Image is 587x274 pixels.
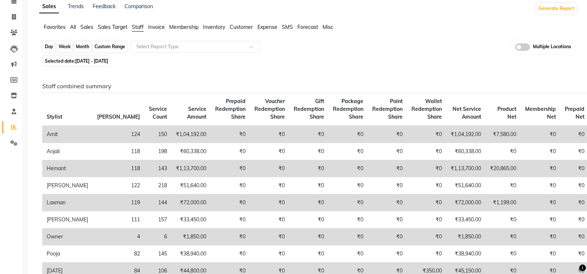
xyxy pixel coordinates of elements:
[230,24,253,30] span: Customer
[47,113,62,120] span: Stylist
[486,228,521,245] td: ₹0
[211,143,250,160] td: ₹0
[42,160,93,177] td: Hemant
[43,56,110,66] span: Selected date:
[93,143,144,160] td: 118
[407,177,446,194] td: ₹0
[372,98,403,120] span: Point Redemption Share
[93,177,144,194] td: 122
[368,245,407,263] td: ₹0
[144,126,171,143] td: 150
[149,106,167,120] span: Service Count
[486,160,521,177] td: ₹20,865.00
[250,160,289,177] td: ₹0
[328,194,368,211] td: ₹0
[211,245,250,263] td: ₹0
[368,143,407,160] td: ₹0
[407,143,446,160] td: ₹0
[42,83,571,90] h6: Staff combined summary
[521,160,560,177] td: ₹0
[407,160,446,177] td: ₹0
[171,126,211,143] td: ₹1,04,192.00
[446,177,486,194] td: ₹51,640.00
[328,126,368,143] td: ₹0
[368,126,407,143] td: ₹0
[407,194,446,211] td: ₹0
[497,106,516,120] span: Product Net
[93,211,144,228] td: 111
[93,42,127,52] div: Custom Range
[211,126,250,143] td: ₹0
[44,24,66,30] span: Favorites
[525,106,556,120] span: Membership Net
[171,228,211,245] td: ₹1,850.00
[250,177,289,194] td: ₹0
[328,245,368,263] td: ₹0
[289,211,328,228] td: ₹0
[446,160,486,177] td: ₹1,13,700.00
[289,177,328,194] td: ₹0
[203,24,225,30] span: Inventory
[43,42,55,52] div: Day
[148,24,165,30] span: Invoice
[368,160,407,177] td: ₹0
[171,160,211,177] td: ₹1,13,700.00
[411,98,442,120] span: Wallet Redemption Share
[486,211,521,228] td: ₹0
[250,194,289,211] td: ₹0
[144,245,171,263] td: 145
[407,211,446,228] td: ₹0
[144,160,171,177] td: 143
[521,211,560,228] td: ₹0
[486,143,521,160] td: ₹0
[446,228,486,245] td: ₹1,850.00
[289,194,328,211] td: ₹0
[368,228,407,245] td: ₹0
[328,177,368,194] td: ₹0
[289,143,328,160] td: ₹0
[144,143,171,160] td: 198
[42,143,93,160] td: Anjali
[144,177,171,194] td: 218
[75,58,108,64] span: [DATE] - [DATE]
[215,98,246,120] span: Prepaid Redemption Share
[42,211,93,228] td: [PERSON_NAME]
[407,126,446,143] td: ₹0
[93,126,144,143] td: 124
[70,24,76,30] span: All
[187,106,206,120] span: Service Amount
[486,177,521,194] td: ₹0
[368,211,407,228] td: ₹0
[289,126,328,143] td: ₹0
[250,126,289,143] td: ₹0
[132,24,144,30] span: Staff
[171,177,211,194] td: ₹51,640.00
[42,245,93,263] td: Pooja
[407,228,446,245] td: ₹0
[42,177,93,194] td: [PERSON_NAME]
[97,113,140,120] span: [PERSON_NAME]
[68,3,84,10] a: Trends
[98,24,127,30] span: Sales Target
[446,194,486,211] td: ₹72,000.00
[486,194,521,211] td: ₹1,199.00
[407,245,446,263] td: ₹0
[171,143,211,160] td: ₹60,338.00
[328,211,368,228] td: ₹0
[521,245,560,263] td: ₹0
[93,228,144,245] td: 4
[533,43,571,51] span: Multiple Locations
[521,143,560,160] td: ₹0
[289,245,328,263] td: ₹0
[144,211,171,228] td: 157
[289,228,328,245] td: ₹0
[446,245,486,263] td: ₹38,940.00
[328,160,368,177] td: ₹0
[171,245,211,263] td: ₹38,940.00
[93,245,144,263] td: 82
[486,126,521,143] td: ₹7,580.00
[446,126,486,143] td: ₹1,04,192.00
[368,177,407,194] td: ₹0
[297,24,318,30] span: Forecast
[80,24,93,30] span: Sales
